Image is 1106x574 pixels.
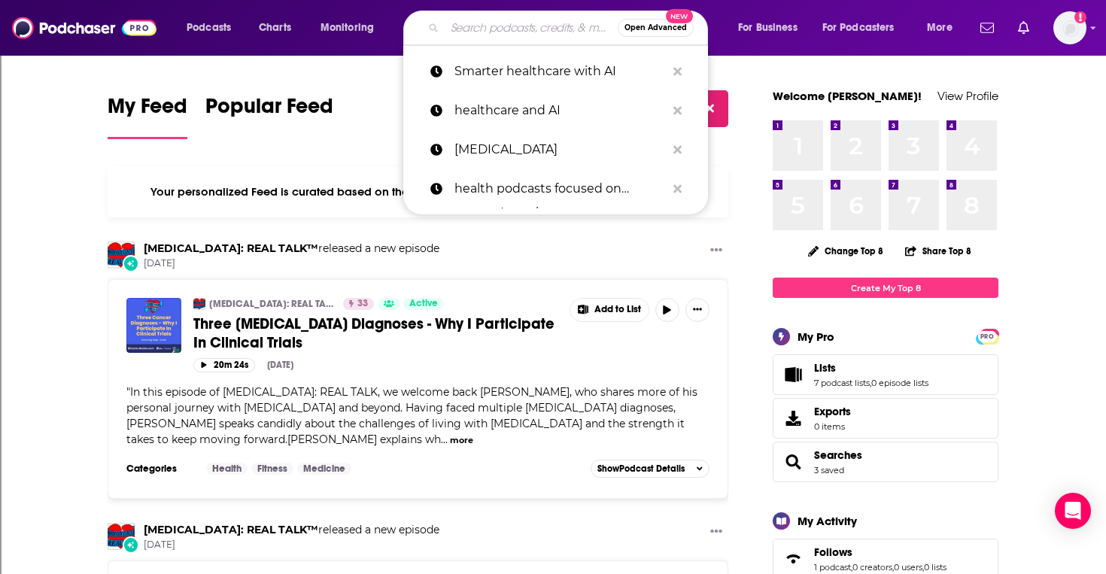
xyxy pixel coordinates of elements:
[1055,493,1091,529] div: Open Intercom Messenger
[822,17,895,38] span: For Podcasters
[1053,11,1086,44] img: User Profile
[403,169,708,208] a: health podcasts focused on women's stories
[813,16,916,40] button: open menu
[454,52,666,91] p: Smarter healthcare with AI
[454,169,666,208] p: health podcasts focused on women's stories
[738,17,798,38] span: For Business
[618,19,694,37] button: Open AdvancedNew
[418,11,722,45] div: Search podcasts, credits, & more...
[974,15,1000,41] a: Show notifications dropdown
[454,130,666,169] p: breast cancer
[403,52,708,91] a: Smarter healthcare with AI
[445,16,618,40] input: Search podcasts, credits, & more...
[1012,15,1035,41] a: Show notifications dropdown
[927,17,953,38] span: More
[12,14,156,42] img: Podchaser - Follow, Share and Rate Podcasts
[403,91,708,130] a: healthcare and AI
[1053,11,1086,44] button: Show profile menu
[916,16,971,40] button: open menu
[310,16,393,40] button: open menu
[728,16,816,40] button: open menu
[624,24,687,32] span: Open Advanced
[1074,11,1086,23] svg: Add a profile image
[187,17,231,38] span: Podcasts
[1053,11,1086,44] span: Logged in as slthomas
[259,17,291,38] span: Charts
[454,91,666,130] p: healthcare and AI
[666,9,693,23] span: New
[321,17,374,38] span: Monitoring
[403,130,708,169] a: [MEDICAL_DATA]
[249,16,300,40] a: Charts
[176,16,251,40] button: open menu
